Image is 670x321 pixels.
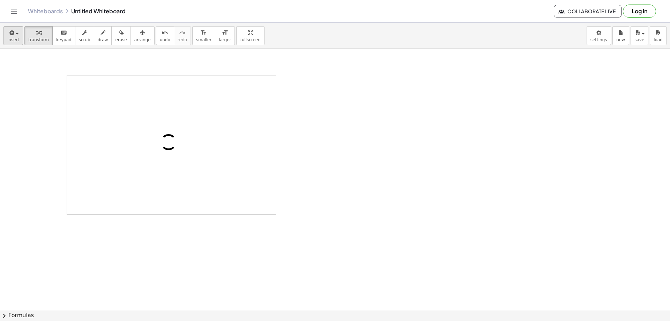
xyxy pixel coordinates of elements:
span: fullscreen [240,37,260,42]
button: arrange [131,26,155,45]
span: settings [590,37,607,42]
span: insert [7,37,19,42]
span: scrub [79,37,90,42]
button: save [631,26,648,45]
button: format_sizelarger [215,26,235,45]
button: Toggle navigation [8,6,20,17]
button: transform [24,26,53,45]
span: larger [219,37,231,42]
button: erase [111,26,131,45]
button: format_sizesmaller [192,26,215,45]
span: transform [28,37,49,42]
span: undo [160,37,170,42]
i: keyboard [60,29,67,37]
i: undo [162,29,168,37]
span: draw [98,37,108,42]
i: redo [179,29,186,37]
span: smaller [196,37,211,42]
button: scrub [75,26,94,45]
span: new [616,37,625,42]
span: load [654,37,663,42]
button: keyboardkeypad [52,26,75,45]
button: undoundo [156,26,174,45]
button: redoredo [174,26,191,45]
i: format_size [200,29,207,37]
button: insert [3,26,23,45]
a: Whiteboards [28,8,63,15]
i: format_size [222,29,228,37]
button: settings [587,26,611,45]
span: keypad [56,37,72,42]
button: load [650,26,667,45]
button: fullscreen [236,26,264,45]
span: erase [115,37,127,42]
span: arrange [134,37,151,42]
button: draw [94,26,112,45]
span: redo [178,37,187,42]
span: Collaborate Live [560,8,616,14]
button: Collaborate Live [554,5,621,17]
span: save [634,37,644,42]
button: new [612,26,629,45]
button: Log in [623,5,656,18]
